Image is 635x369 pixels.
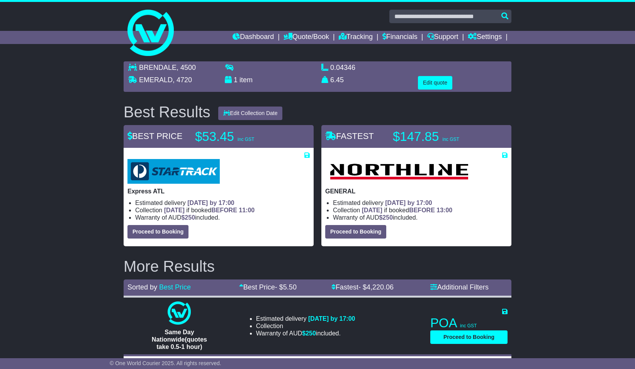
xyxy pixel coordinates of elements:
[418,76,452,90] button: Edit quote
[382,31,418,44] a: Financials
[325,159,472,184] img: Northline Distribution: GENERAL
[168,301,191,325] img: One World Courier: Same Day Nationwide(quotes take 0.5-1 hour)
[164,207,255,213] span: if booked
[139,76,173,84] span: EMERALD
[127,188,310,195] p: Express ATL
[358,283,394,291] span: - $
[325,225,386,239] button: Proceed to Booking
[256,315,355,322] li: Estimated delivery
[430,283,489,291] a: Additional Filters
[181,214,195,221] span: $
[239,76,253,84] span: item
[409,207,435,213] span: BEFORE
[256,322,355,330] li: Collection
[177,64,196,71] span: , 4500
[187,200,234,206] span: [DATE] by 17:00
[283,283,297,291] span: 5.50
[127,225,188,239] button: Proceed to Booking
[367,283,394,291] span: 4,220.06
[233,31,274,44] a: Dashboard
[468,31,502,44] a: Settings
[325,131,374,141] span: FASTEST
[127,159,220,184] img: StarTrack: Express ATL
[135,207,310,214] li: Collection
[135,214,310,221] li: Warranty of AUD included.
[195,129,292,144] p: $53.45
[430,330,508,344] button: Proceed to Booking
[239,283,297,291] a: Best Price- $5.50
[152,329,207,350] span: Same Day Nationwide(quotes take 0.5-1 hour)
[382,214,393,221] span: 250
[362,207,452,213] span: if booked
[339,31,373,44] a: Tracking
[110,360,221,366] span: © One World Courier 2025. All rights reserved.
[120,103,214,120] div: Best Results
[139,64,177,71] span: BRENDALE
[173,76,192,84] span: , 4720
[159,283,191,291] a: Best Price
[330,76,344,84] span: 6.45
[330,64,355,71] span: 0.04346
[164,207,185,213] span: [DATE]
[393,129,489,144] p: $147.85
[436,207,452,213] span: 13:00
[430,315,508,331] p: POA
[211,207,237,213] span: BEFORE
[127,283,157,291] span: Sorted by
[238,137,254,142] span: inc GST
[460,323,477,328] span: inc GST
[362,207,382,213] span: [DATE]
[275,283,297,291] span: - $
[306,330,316,337] span: 250
[256,330,355,337] li: Warranty of AUD included.
[124,258,511,275] h2: More Results
[427,31,458,44] a: Support
[325,188,508,195] p: GENERAL
[308,315,355,322] span: [DATE] by 17:00
[379,214,393,221] span: $
[331,283,394,291] a: Fastest- $4,220.06
[135,199,310,207] li: Estimated delivery
[333,207,508,214] li: Collection
[302,330,316,337] span: $
[333,214,508,221] li: Warranty of AUD included.
[185,214,195,221] span: 250
[333,199,508,207] li: Estimated delivery
[284,31,329,44] a: Quote/Book
[127,131,182,141] span: BEST PRICE
[442,137,459,142] span: inc GST
[239,207,255,213] span: 11:00
[218,107,283,120] button: Edit Collection Date
[385,200,432,206] span: [DATE] by 17:00
[234,76,238,84] span: 1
